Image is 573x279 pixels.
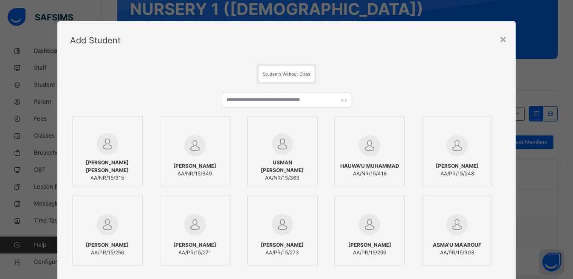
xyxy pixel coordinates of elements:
img: default.svg [184,135,206,156]
span: [PERSON_NAME] [86,241,129,249]
span: Students Without Class [263,71,310,76]
img: default.svg [97,133,118,155]
span: USMAN [PERSON_NAME] [252,159,313,174]
img: default.svg [359,135,380,156]
span: AA/PR/15/248 [436,170,479,178]
span: ASMA'U MA'AROUF [433,241,481,249]
span: [PERSON_NAME] [173,241,216,249]
div: × [499,30,507,48]
span: [PERSON_NAME] [348,241,391,249]
span: AA/NR/15/416 [340,170,399,178]
span: AA/NR/15/363 [252,174,313,182]
img: default.svg [446,214,468,235]
span: [PERSON_NAME] [173,162,216,170]
span: Add Student [70,35,121,45]
span: HAUWA'U MUHAMMAD [340,162,399,170]
span: AA/PR/15/273 [261,249,304,256]
span: [PERSON_NAME] [436,162,479,170]
span: AA/NR/15/315 [77,174,138,182]
img: default.svg [359,214,380,235]
span: AA/PR/15/299 [348,249,391,256]
img: default.svg [272,214,293,235]
span: AA/NR/15/349 [173,170,216,178]
span: [PERSON_NAME] [261,241,304,249]
img: default.svg [272,133,293,155]
img: default.svg [184,214,206,235]
span: AA/PR/15/303 [433,249,481,256]
img: default.svg [446,135,468,156]
img: default.svg [97,214,118,235]
span: AA/PR/15/271 [173,249,216,256]
span: [PERSON_NAME] [PERSON_NAME] [77,159,138,174]
span: AA/PR/15/256 [86,249,129,256]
